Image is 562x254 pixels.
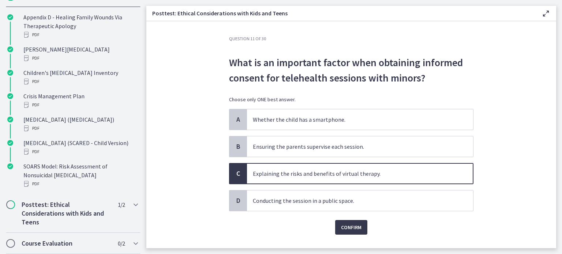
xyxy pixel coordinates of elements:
[234,169,243,178] span: C
[229,55,473,86] p: What is an important factor when obtaining informed consent for telehealth sessions with minors?
[22,200,111,227] h2: Posttest: Ethical Considerations with Kids and Teens
[23,92,138,109] div: Crisis Management Plan
[23,179,138,188] div: PDF
[234,142,243,151] span: B
[118,239,125,248] span: 0 / 2
[7,14,13,20] i: Completed
[23,30,138,39] div: PDF
[234,196,243,205] span: D
[22,239,111,248] h2: Course Evaluation
[23,115,138,133] div: [MEDICAL_DATA] ([MEDICAL_DATA])
[229,36,473,42] h3: Question 11 of 30
[253,196,453,205] p: Conducting the session in a public space.
[229,96,473,103] p: Choose only ONE best answer.
[7,93,13,99] i: Completed
[23,77,138,86] div: PDF
[23,139,138,156] div: [MEDICAL_DATA] (SCARED - Child Version)
[7,117,13,122] i: Completed
[23,124,138,133] div: PDF
[23,54,138,62] div: PDF
[253,142,453,151] p: Ensuring the parents supervise each session.
[23,13,138,39] div: Appendix D - Healing Family Wounds Via Therapeutic Apology
[335,220,367,235] button: Confirm
[23,147,138,156] div: PDF
[23,101,138,109] div: PDF
[234,115,243,124] span: A
[7,140,13,146] i: Completed
[341,223,361,232] span: Confirm
[7,46,13,52] i: Completed
[152,9,530,18] h3: Posttest: Ethical Considerations with Kids and Teens
[118,200,125,209] span: 1 / 2
[23,162,138,188] div: SOARS Model: Risk Assessment of Nonsuicidal [MEDICAL_DATA]
[253,115,453,124] p: Whether the child has a smartphone.
[253,169,453,178] p: Explaining the risks and benefits of virtual therapy.
[23,68,138,86] div: Children's [MEDICAL_DATA] Inventory
[23,45,138,62] div: [PERSON_NAME][MEDICAL_DATA]
[7,163,13,169] i: Completed
[7,70,13,76] i: Completed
